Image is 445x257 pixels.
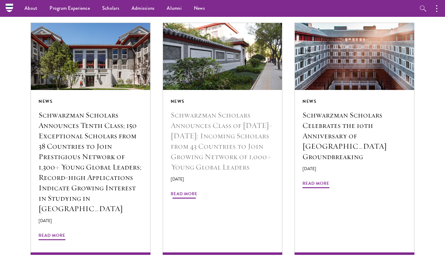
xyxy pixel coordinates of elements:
[39,232,65,241] span: Read More
[302,180,329,189] span: Read More
[302,98,406,105] div: News
[171,110,275,172] h5: Schwarzman Scholars Announces Class of [DATE]-[DATE]: Incoming Scholars from 43 Countries to Join...
[163,23,282,255] a: News Schwarzman Scholars Announces Class of [DATE]-[DATE]: Incoming Scholars from 43 Countries to...
[302,166,406,172] p: [DATE]
[171,98,275,105] div: News
[39,218,143,224] p: [DATE]
[171,176,275,182] p: [DATE]
[295,23,414,255] a: News Schwarzman Scholars Celebrates the 10th Anniversary of [GEOGRAPHIC_DATA] Groundbreaking [DAT...
[31,23,150,255] a: News Schwarzman Scholars Announces Tenth Class; 150 Exceptional Scholars from 38 Countries to Joi...
[39,110,143,214] h5: Schwarzman Scholars Announces Tenth Class; 150 Exceptional Scholars from 38 Countries to Join Pre...
[39,98,143,105] div: News
[302,110,406,162] h5: Schwarzman Scholars Celebrates the 10th Anniversary of [GEOGRAPHIC_DATA] Groundbreaking
[171,190,198,199] span: Read More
